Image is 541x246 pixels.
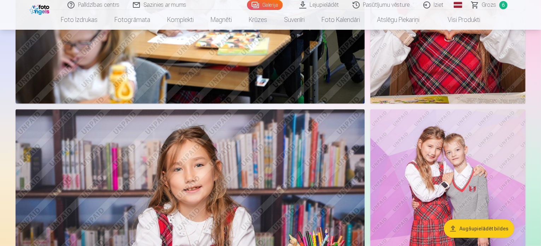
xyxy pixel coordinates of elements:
[52,10,106,30] a: Foto izdrukas
[202,10,240,30] a: Magnēti
[276,10,313,30] a: Suvenīri
[106,10,159,30] a: Fotogrāmata
[482,1,496,9] span: Grozs
[369,10,428,30] a: Atslēgu piekariņi
[499,1,507,9] span: 6
[444,219,514,238] button: Augšupielādēt bildes
[240,10,276,30] a: Krūzes
[159,10,202,30] a: Komplekti
[313,10,369,30] a: Foto kalendāri
[428,10,489,30] a: Visi produkti
[30,3,51,15] img: /fa1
